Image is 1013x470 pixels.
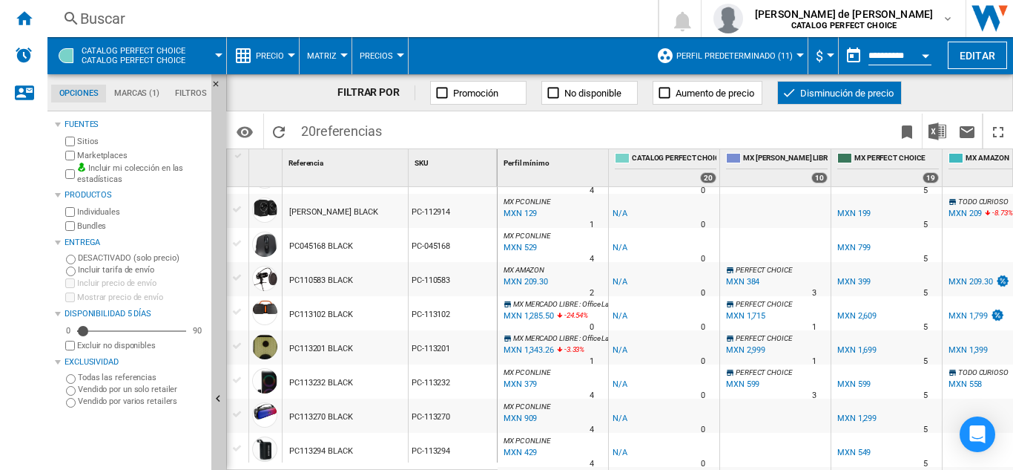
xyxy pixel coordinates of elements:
span: MX PC ONLINE [504,368,551,376]
div: Open Intercom Messenger [960,417,995,452]
div: Tiempo de entrega : 4 días [590,183,594,198]
span: PERFECT CHOICE [736,334,793,342]
input: Incluir tarifa de envío [66,267,76,276]
div: MXN 199 [835,206,871,221]
div: MXN 399 [835,275,871,290]
div: Precio [234,37,291,74]
input: DESACTIVADO (solo precio) [66,255,76,264]
div: MXN 1,399 [948,345,988,355]
div: MXN 209.30 [946,275,1010,290]
div: PC-113232 [409,365,497,399]
div: N/A [613,377,627,392]
div: [PERSON_NAME] BLACK [289,195,378,229]
input: Bundles [65,221,75,231]
label: Excluir no disponibles [77,340,205,351]
input: Incluir precio de envío [65,278,75,288]
label: Sitios [77,136,205,147]
span: referencias [316,123,382,139]
button: Maximizar [983,114,1013,148]
div: Tiempo de entrega : 1 día [812,320,816,335]
label: Incluir precio de envío [77,278,205,289]
button: Perfil predeterminado (11) [676,37,800,74]
span: MX PC ONLINE [504,232,551,240]
b: CATALOG PERFECT CHOICE [791,21,897,30]
span: Matriz [307,51,337,61]
span: Precios [360,51,393,61]
div: PC-113294 [409,433,497,467]
div: Tiempo de entrega : 4 días [590,252,594,267]
md-tab-item: Filtros [168,85,214,102]
img: excel-24x24.png [928,123,946,140]
span: Perfil mínimo [504,159,550,167]
div: Tiempo de entrega : 3 días [812,388,816,403]
div: PC113201 BLACK [289,332,353,366]
input: Vendido por un solo retailer [66,386,76,396]
span: MX PC ONLINE [504,402,551,411]
button: Opciones [230,118,260,145]
div: Tiempo de entrega : 1 día [590,218,594,232]
i: % [563,343,572,361]
img: alerts-logo.svg [15,46,33,64]
div: Tiempo de entrega : 2 días [590,286,594,301]
span: MX PC ONLINE [504,437,551,445]
div: N/A [613,206,627,221]
div: Última actualización : martes, 26 de agosto de 2025 8:03 [501,206,537,221]
span: 20 [294,114,389,145]
label: Bundles [77,221,205,232]
md-slider: Disponibilidad [77,324,186,339]
input: Mostrar precio de envío [65,341,75,350]
div: Tiempo de entrega : 0 día [701,218,705,232]
input: Todas las referencias [66,374,76,384]
div: Tiempo de entrega : 4 días [590,388,594,403]
div: Tiempo de entrega : 5 días [923,354,928,369]
div: PC-113270 [409,399,497,433]
span: MX MERCADO LIBRE [513,334,578,342]
span: TODO CURIOSO [958,198,1009,206]
div: Tiempo de entrega : 5 días [923,218,928,232]
div: MXN 599 [837,379,871,389]
div: Tiempo de entrega : 0 día [701,183,705,198]
span: PERFECT CHOICE [736,300,793,308]
div: Tiempo de entrega : 0 día [701,388,705,403]
div: MXN 384 [724,275,759,290]
div: MXN 1,299 [837,414,877,423]
div: Tiempo de entrega : 0 día [590,320,594,335]
md-tab-item: Marcas (1) [106,85,167,102]
span: -8.73 [992,209,1008,217]
span: MX PC ONLINE [504,198,551,206]
md-menu: Currency [808,37,839,74]
div: Exclusividad [65,356,205,368]
button: CATALOG PERFECT CHOICECatalog perfect choice [82,37,200,74]
div: CATALOG PERFECT CHOICE 20 offers sold by CATALOG PERFECT CHOICE [612,149,719,186]
span: [PERSON_NAME] de [PERSON_NAME] [755,7,933,22]
div: PC-113201 [409,330,497,365]
div: MXN 384 [726,277,759,287]
div: Tiempo de entrega : 0 día [701,252,705,267]
span: -24.54 [564,311,583,319]
div: Sort None [412,149,497,172]
div: Última actualización : martes, 26 de agosto de 2025 12:25 [501,343,554,358]
button: $ [816,37,831,74]
span: PERFECT CHOICE [736,368,793,376]
div: PC113294 BLACK [289,434,353,469]
div: Tiempo de entrega : 5 días [923,286,928,301]
div: MXN 1,715 [726,311,765,321]
input: Vendido por varios retailers [66,398,76,408]
div: CATALOG PERFECT CHOICECatalog perfect choice [55,37,219,74]
div: Tiempo de entrega : 5 días [923,422,928,437]
div: MXN 599 [724,377,759,392]
div: N/A [613,241,627,255]
div: Tiempo de entrega : 0 día [701,422,705,437]
div: PC113270 BLACK [289,400,353,434]
div: Tiempo de entrega : 3 días [812,286,816,301]
div: MXN 1,299 [835,411,877,426]
div: MXN 799 [837,243,871,252]
div: MXN 2,609 [837,311,877,321]
div: Sort None [252,149,282,172]
label: Individuales [77,206,205,218]
span: -3.33 [564,345,580,353]
button: Enviar este reporte por correo electrónico [952,114,982,148]
div: Perfil predeterminado (11) [656,37,800,74]
div: MXN 549 [835,445,871,460]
